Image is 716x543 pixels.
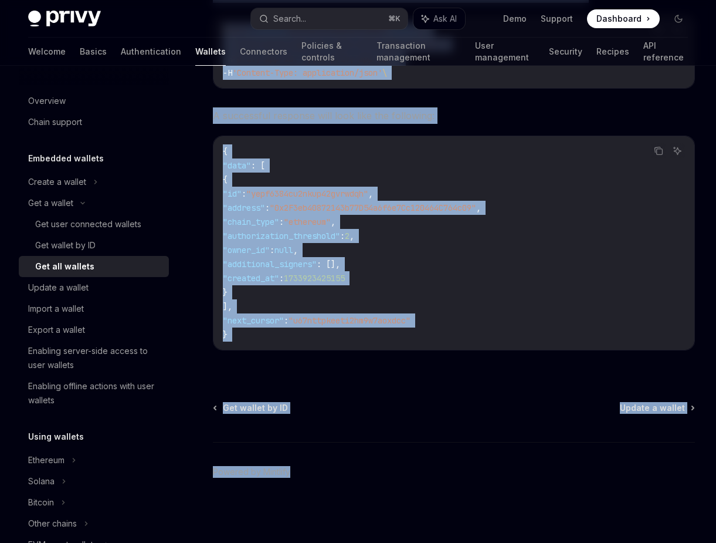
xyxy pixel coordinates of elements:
[284,217,331,227] span: "ethereum"
[242,188,246,199] span: :
[289,315,410,326] span: "u67nttpkeeti2hm9w7aoxdcc"
[317,259,340,269] span: : [],
[251,8,407,29] button: Search...⌘K
[28,517,77,531] div: Other chains
[232,68,382,78] span: 'Content-Type: application/json'
[246,188,368,199] span: "yepf6384cu2nkup42gvrwdqh"
[223,287,228,298] span: }
[301,38,362,66] a: Policies & controls
[223,146,228,157] span: {
[265,203,270,213] span: :
[28,344,162,372] div: Enabling server-side access to user wallets
[19,90,169,112] a: Overview
[274,245,293,255] span: null
[223,245,270,255] span: "owner_id"
[240,38,287,66] a: Connectors
[35,259,94,274] div: Get all wallets
[28,302,84,316] div: Import a wallet
[284,315,289,326] span: :
[19,277,169,298] a: Update a wallet
[251,160,265,171] span: : [
[35,238,96,252] div: Get wallet by ID
[279,217,284,227] span: :
[80,38,107,66] a: Basics
[270,203,476,213] span: "0x2F3eb40872143b77D54a6f6e7Cc120464C764c09"
[28,453,65,467] div: Ethereum
[541,13,573,25] a: Support
[28,281,89,295] div: Update a wallet
[19,376,169,411] a: Enabling offline actions with user wallets
[413,8,465,29] button: Ask AI
[223,329,228,340] span: }
[669,9,688,28] button: Toggle dark mode
[213,107,695,124] span: A successful response will look like the following:
[223,231,340,241] span: "authorization_threshold"
[19,214,169,235] a: Get user connected wallets
[195,38,226,66] a: Wallets
[620,402,694,414] a: Update a wallet
[19,319,169,340] a: Export a wallet
[28,115,82,129] div: Chain support
[388,14,401,23] span: ⌘ K
[121,38,181,66] a: Authentication
[596,38,629,66] a: Recipes
[28,175,86,189] div: Create a wallet
[376,38,461,66] a: Transaction management
[475,38,535,66] a: User management
[279,273,284,284] span: :
[223,160,251,171] span: "data"
[223,259,317,269] span: "additional_signers"
[28,323,85,337] div: Export a wallet
[223,402,288,414] span: Get wallet by ID
[28,196,73,210] div: Get a wallet
[223,68,232,78] span: -H
[214,402,288,414] a: Get wallet by ID
[368,188,373,199] span: ,
[549,38,582,66] a: Security
[284,273,345,284] span: 1733923425155
[345,231,349,241] span: 2
[349,231,354,241] span: ,
[433,13,457,25] span: Ask AI
[620,402,685,414] span: Update a wallet
[19,298,169,319] a: Import a wallet
[28,430,84,444] h5: Using wallets
[213,466,290,478] a: Powered by Mintlify
[273,12,306,26] div: Search...
[19,340,169,376] a: Enabling server-side access to user wallets
[293,245,298,255] span: ,
[270,245,274,255] span: :
[596,13,642,25] span: Dashboard
[587,9,660,28] a: Dashboard
[223,301,232,312] span: ],
[340,231,345,241] span: :
[670,143,685,158] button: Ask AI
[223,188,242,199] span: "id"
[28,94,66,108] div: Overview
[651,143,666,158] button: Copy the contents from the code block
[223,217,279,227] span: "chain_type"
[28,38,66,66] a: Welcome
[19,256,169,277] a: Get all wallets
[331,217,335,227] span: ,
[223,315,284,326] span: "next_cursor"
[223,174,228,185] span: {
[382,68,387,78] span: \
[28,495,54,510] div: Bitcoin
[643,38,688,66] a: API reference
[35,217,141,231] div: Get user connected wallets
[28,474,55,488] div: Solana
[503,13,527,25] a: Demo
[223,203,265,213] span: "address"
[476,203,481,213] span: ,
[28,379,162,407] div: Enabling offline actions with user wallets
[28,151,104,166] h5: Embedded wallets
[19,112,169,133] a: Chain support
[28,11,101,27] img: dark logo
[223,273,279,284] span: "created_at"
[19,235,169,256] a: Get wallet by ID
